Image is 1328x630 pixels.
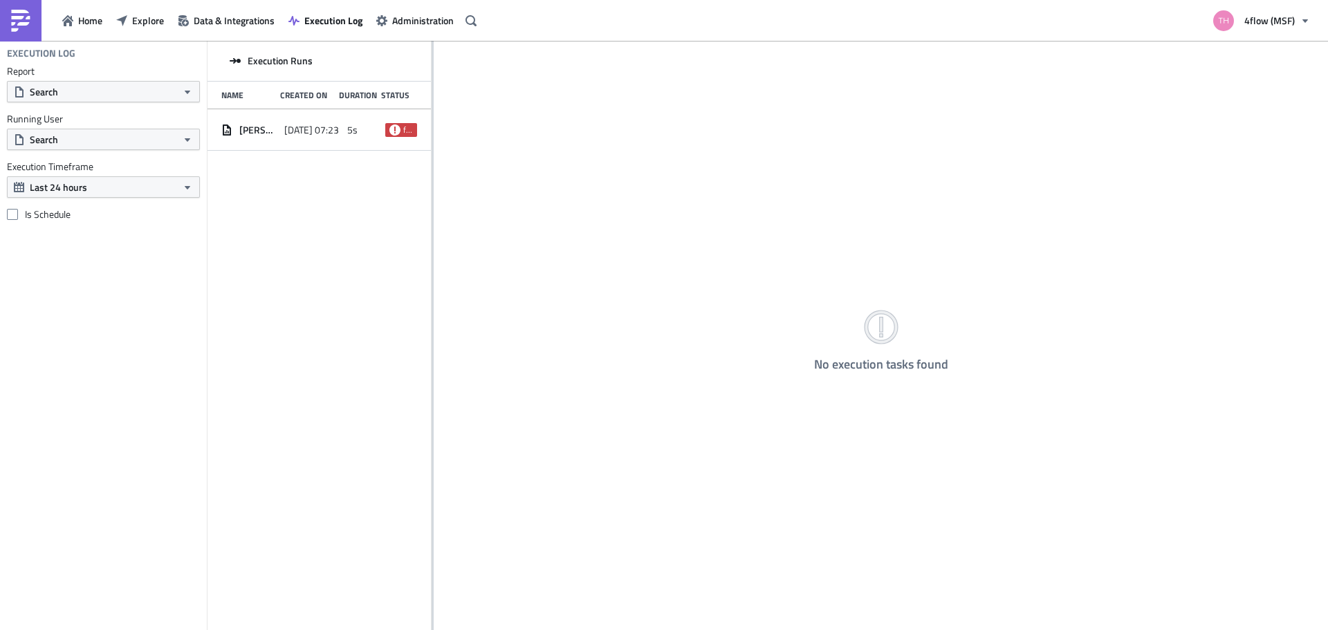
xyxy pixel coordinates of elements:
[30,132,58,147] span: Search
[1244,13,1295,28] span: 4flow (MSF)
[30,180,87,194] span: Last 24 hours
[7,81,200,102] button: Search
[1205,6,1318,36] button: 4flow (MSF)
[239,124,277,136] span: [PERSON_NAME] - Upload File
[132,13,164,28] span: Explore
[7,208,200,221] label: Is Schedule
[280,90,332,100] div: Created On
[171,10,282,31] button: Data & Integrations
[7,65,200,77] label: Report
[10,10,32,32] img: PushMetrics
[7,176,200,198] button: Last 24 hours
[339,90,374,100] div: Duration
[7,129,200,150] button: Search
[221,90,273,100] div: Name
[7,160,200,173] label: Execution Timeframe
[403,124,413,136] span: failed
[30,84,58,99] span: Search
[7,47,75,59] h4: Execution Log
[381,90,410,100] div: Status
[369,10,461,31] button: Administration
[7,113,200,125] label: Running User
[389,124,400,136] span: failed
[284,124,339,136] span: [DATE] 07:23
[109,10,171,31] button: Explore
[347,124,358,136] span: 5s
[814,358,948,371] h4: No execution tasks found
[55,10,109,31] button: Home
[392,13,454,28] span: Administration
[1212,9,1235,33] img: Avatar
[282,10,369,31] button: Execution Log
[248,55,313,67] span: Execution Runs
[78,13,102,28] span: Home
[304,13,362,28] span: Execution Log
[194,13,275,28] span: Data & Integrations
